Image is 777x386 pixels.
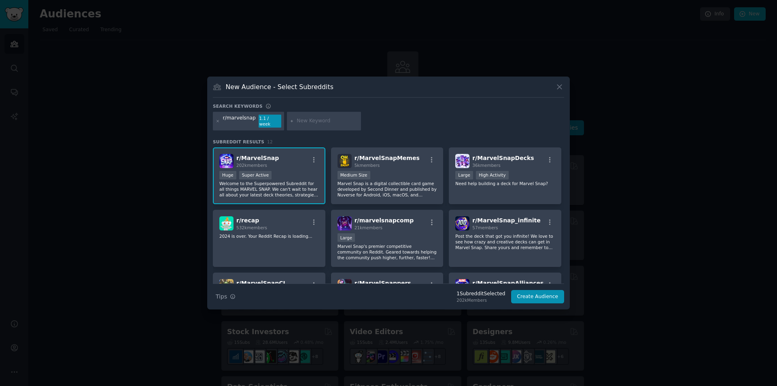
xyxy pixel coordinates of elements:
[355,163,380,168] span: 5k members
[455,154,469,168] img: MarvelSnapDecks
[455,216,469,230] img: MarvelSnap_infinite
[455,171,473,179] div: Large
[456,290,505,298] div: 1 Subreddit Selected
[236,155,279,161] span: r/ MarvelSnap
[239,171,272,179] div: Super Active
[338,233,355,242] div: Large
[213,290,238,304] button: Tips
[355,225,382,230] span: 21k members
[236,163,267,168] span: 202k members
[472,217,540,224] span: r/ MarvelSnap_infinite
[338,171,370,179] div: Medium Size
[472,163,500,168] span: 36k members
[456,297,505,303] div: 202k Members
[338,154,352,168] img: MarvelSnapMemes
[472,280,543,286] span: r/ MarvelSnapAlliances
[472,225,498,230] span: 57 members
[236,280,285,286] span: r/ MarvelSnapCJ
[476,171,509,179] div: High Activity
[472,155,534,161] span: r/ MarvelSnapDecks
[219,279,234,293] img: MarvelSnapCJ
[455,233,555,250] p: Post the deck that got you infinite! We love to see how crazy and creative decks can get in Marve...
[355,155,420,161] span: r/ MarvelSnapMemes
[338,216,352,230] img: marvelsnapcomp
[267,139,273,144] span: 12
[511,290,565,304] button: Create Audience
[219,233,319,239] p: 2024 is over. Your Reddit Recap is loading...
[338,279,352,293] img: MarvelSnappers
[219,154,234,168] img: MarvelSnap
[219,181,319,198] p: Welcome to the Superpowered Subreddit for all things MARVEL SNAP. We can't wait to hear all about...
[213,139,264,145] span: Subreddit Results
[259,115,281,128] div: 1.1 / week
[236,217,259,224] span: r/ recap
[219,216,234,230] img: recap
[455,279,469,293] img: MarvelSnapAlliances
[338,243,437,260] p: Marvel Snap's premier competitive community on Reddit. Geared towards helping the community push ...
[236,225,267,230] span: 532k members
[219,171,236,179] div: Huge
[297,117,358,125] input: New Keyword
[223,115,256,128] div: r/marvelsnap
[355,217,414,224] span: r/ marvelsnapcomp
[216,292,227,301] span: Tips
[226,83,333,91] h3: New Audience - Select Subreddits
[213,103,263,109] h3: Search keywords
[355,280,411,286] span: r/ MarvelSnappers
[338,181,437,198] p: Marvel Snap is a digital collectible card game developed by Second Dinner and published by Nuvers...
[455,181,555,186] p: Need help building a deck for Marvel Snap?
